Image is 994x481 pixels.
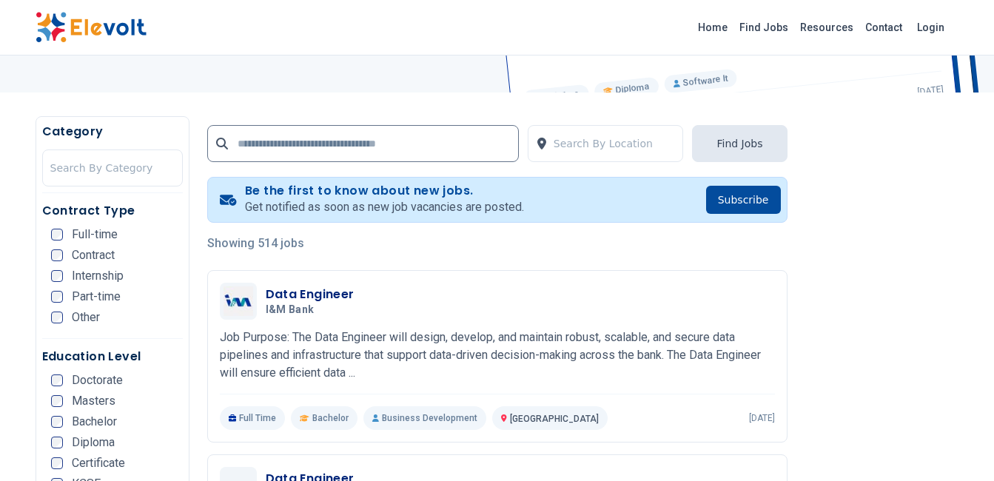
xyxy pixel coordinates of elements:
button: Subscribe [706,186,781,214]
span: Bachelor [72,416,117,428]
span: Diploma [72,437,115,448]
button: Find Jobs [692,125,787,162]
input: Part-time [51,291,63,303]
span: I&M Bank [266,303,315,317]
input: Certificate [51,457,63,469]
img: Elevolt [36,12,147,43]
span: Part-time [72,291,121,303]
h5: Education Level [42,348,183,366]
p: Full Time [220,406,286,430]
img: I&M Bank [224,286,253,316]
a: Home [692,16,733,39]
iframe: Chat Widget [920,410,994,481]
a: I&M BankData EngineerI&M BankJob Purpose: The Data Engineer will design, develop, and maintain ro... [220,283,775,430]
p: [DATE] [749,412,775,424]
h4: Be the first to know about new jobs. [245,184,524,198]
input: Doctorate [51,374,63,386]
p: Business Development [363,406,486,430]
span: Masters [72,395,115,407]
input: Full-time [51,229,63,240]
input: Masters [51,395,63,407]
a: Resources [794,16,859,39]
input: Contract [51,249,63,261]
a: Contact [859,16,908,39]
span: Other [72,312,100,323]
span: [GEOGRAPHIC_DATA] [510,414,599,424]
h3: Data Engineer [266,286,355,303]
h5: Category [42,123,183,141]
a: Find Jobs [733,16,794,39]
h5: Contract Type [42,202,183,220]
span: Doctorate [72,374,123,386]
input: Diploma [51,437,63,448]
p: Get notified as soon as new job vacancies are posted. [245,198,524,216]
input: Bachelor [51,416,63,428]
p: Showing 514 jobs [207,235,788,252]
span: Contract [72,249,115,261]
span: Bachelor [312,412,349,424]
a: Login [908,13,953,42]
span: Internship [72,270,124,282]
input: Internship [51,270,63,282]
p: Job Purpose: The Data Engineer will design, develop, and maintain robust, scalable, and secure da... [220,329,775,382]
span: Full-time [72,229,118,240]
input: Other [51,312,63,323]
span: Certificate [72,457,125,469]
